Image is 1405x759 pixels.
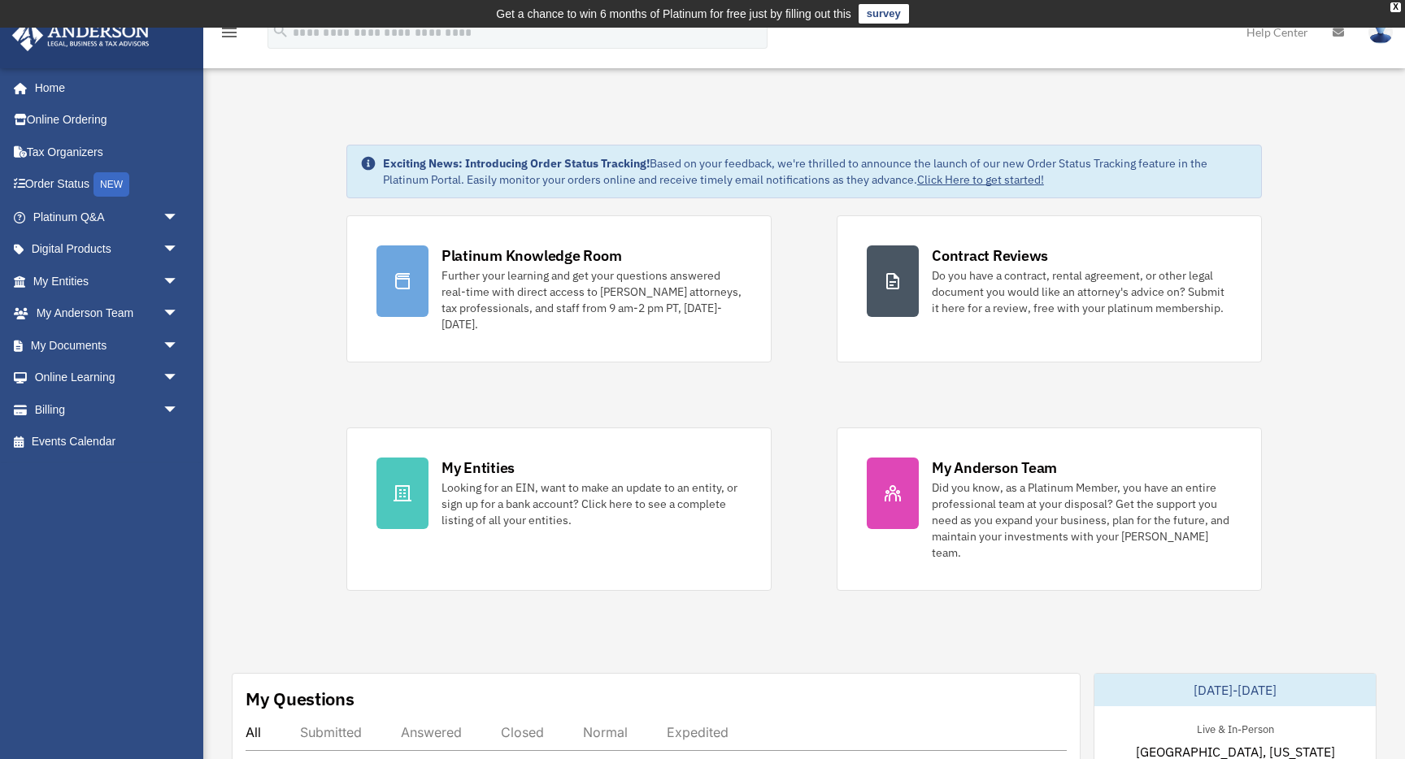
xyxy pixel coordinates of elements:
a: My Documentsarrow_drop_down [11,329,203,362]
div: Looking for an EIN, want to make an update to an entity, or sign up for a bank account? Click her... [442,479,742,528]
span: arrow_drop_down [163,297,195,331]
a: My Anderson Team Did you know, as a Platinum Member, you have an entire professional team at your... [837,427,1262,591]
div: Do you have a contract, rental agreement, or other legal document you would like an attorney's ad... [932,267,1232,316]
img: User Pic [1368,20,1393,44]
div: Get a chance to win 6 months of Platinum for free just by filling out this [496,4,851,24]
a: My Anderson Teamarrow_drop_down [11,297,203,330]
a: survey [859,4,909,24]
span: arrow_drop_down [163,329,195,362]
span: arrow_drop_down [163,233,195,267]
i: search [272,22,289,40]
div: Submitted [300,724,362,740]
a: Online Learningarrow_drop_down [11,362,203,394]
a: My Entitiesarrow_drop_down [11,265,203,297]
div: close [1390,2,1401,12]
div: Based on your feedback, we're thrilled to announce the launch of our new Order Status Tracking fe... [383,155,1248,188]
a: Click Here to get started! [917,172,1044,187]
div: Normal [583,724,628,740]
span: arrow_drop_down [163,201,195,234]
a: Online Ordering [11,104,203,137]
span: arrow_drop_down [163,265,195,298]
div: Further your learning and get your questions answered real-time with direct access to [PERSON_NAM... [442,267,742,332]
strong: Exciting News: Introducing Order Status Tracking! [383,156,650,171]
i: menu [220,23,239,42]
img: Anderson Advisors Platinum Portal [7,20,154,51]
div: Contract Reviews [932,245,1048,266]
a: Platinum Q&Aarrow_drop_down [11,201,203,233]
span: arrow_drop_down [163,393,195,427]
div: Closed [501,724,544,740]
a: Digital Productsarrow_drop_down [11,233,203,266]
span: arrow_drop_down [163,362,195,395]
div: Platinum Knowledge Room [442,245,622,266]
a: Platinum Knowledge Room Further your learning and get your questions answered real-time with dire... [346,215,772,362]
div: NEW [94,172,129,197]
a: Home [11,72,195,104]
div: [DATE]-[DATE] [1094,674,1376,706]
a: Contract Reviews Do you have a contract, rental agreement, or other legal document you would like... [837,215,1262,362]
div: Did you know, as a Platinum Member, you have an entire professional team at your disposal? Get th... [932,479,1232,561]
div: My Questions [246,687,355,711]
a: Order StatusNEW [11,168,203,202]
div: Answered [401,724,462,740]
a: Tax Organizers [11,136,203,168]
a: Billingarrow_drop_down [11,393,203,426]
div: My Anderson Team [932,458,1057,478]
a: menu [220,28,239,42]
div: Expedited [667,724,729,740]
div: All [246,724,261,740]
a: Events Calendar [11,426,203,458]
div: Live & In-Person [1184,719,1287,736]
a: My Entities Looking for an EIN, want to make an update to an entity, or sign up for a bank accoun... [346,427,772,591]
div: My Entities [442,458,515,478]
